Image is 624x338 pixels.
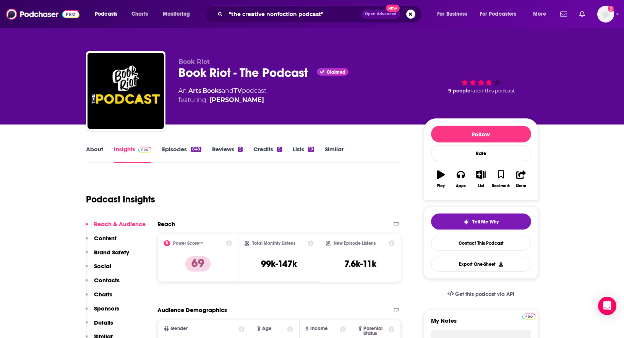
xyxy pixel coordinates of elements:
div: 9 peoplerated this podcast [424,58,538,105]
p: Content [94,234,117,242]
a: Books [203,87,222,94]
span: Logged in as BogaardsPR [597,6,614,23]
button: Reach & Audience [86,220,146,234]
span: Charts [131,9,148,19]
img: Book Riot - The Podcast [88,53,164,129]
img: User Profile [597,6,614,23]
p: Sponsors [94,305,119,312]
a: Lists19 [293,146,314,163]
a: Similar [325,146,344,163]
img: Podchaser - Follow, Share and Rate Podcasts [6,7,79,21]
img: tell me why sparkle [463,219,469,225]
button: Share [511,165,531,193]
button: Content [86,234,117,249]
button: Export One-Sheet [431,257,531,272]
a: TV [233,87,242,94]
span: More [533,9,546,19]
button: Sponsors [86,305,119,319]
span: Income [310,326,328,331]
p: 69 [185,256,211,272]
button: open menu [157,8,200,20]
h3: 99k-147k [261,258,297,270]
button: Charts [86,291,112,305]
a: Pro website [522,312,536,320]
button: Open AdvancedNew [361,10,400,19]
div: 848 [191,147,201,152]
p: Social [94,262,111,270]
button: Apps [451,165,471,193]
div: 19 [308,147,314,152]
div: Open Intercom Messenger [598,297,616,315]
div: Rate [431,146,531,161]
a: About [86,146,103,163]
button: Show profile menu [597,6,614,23]
span: Monitoring [163,9,190,19]
p: Charts [94,291,112,298]
span: New [386,5,400,12]
a: Episodes848 [162,146,201,163]
button: open menu [528,8,556,20]
button: open menu [89,8,127,20]
div: List [478,184,484,188]
h3: 7.6k-11k [344,258,376,270]
p: Reach & Audience [94,220,146,228]
button: List [471,165,491,193]
a: Arts [188,87,201,94]
span: and [222,87,233,94]
span: Get this podcast via API [455,291,514,298]
span: Book Riot [178,58,210,65]
img: Podchaser Pro [522,314,536,320]
button: Contacts [86,277,120,291]
span: , [201,87,203,94]
div: Apps [456,184,466,188]
label: My Notes [431,317,531,330]
button: Play [431,165,451,193]
h1: Podcast Insights [86,194,155,205]
a: Show notifications dropdown [576,8,588,21]
button: Follow [431,126,531,142]
h2: Power Score™ [173,241,203,246]
div: Bookmark [492,184,510,188]
span: rated this podcast [470,88,515,94]
button: Bookmark [491,165,511,193]
a: Reviews5 [212,146,243,163]
a: Contact This Podcast [431,236,531,251]
div: 5 [277,147,282,152]
svg: Add a profile image [608,6,614,12]
span: For Podcasters [480,9,517,19]
input: Search podcasts, credits, & more... [226,8,361,20]
div: Share [516,184,526,188]
button: open menu [475,8,528,20]
h2: Audience Demographics [157,306,227,314]
button: Brand Safety [86,249,129,263]
h2: Reach [157,220,175,228]
span: featuring [178,95,266,105]
a: Credits5 [253,146,282,163]
span: Claimed [327,70,345,74]
div: An podcast [178,86,266,105]
h2: New Episode Listens [334,241,376,246]
span: Tell Me Why [472,219,499,225]
a: Rebecca Schinsky [209,95,264,105]
div: Search podcasts, credits, & more... [212,5,429,23]
a: InsightsPodchaser Pro [114,146,152,163]
button: Details [86,319,113,333]
button: open menu [432,8,477,20]
span: Gender [170,326,188,331]
button: Social [86,262,111,277]
span: Podcasts [95,9,117,19]
p: Details [94,319,113,326]
div: 5 [238,147,243,152]
a: Show notifications dropdown [557,8,570,21]
a: Get this podcast via API [441,285,521,304]
span: For Business [437,9,467,19]
span: Age [262,326,272,331]
span: Open Advanced [365,12,397,16]
span: Parental Status [363,326,387,336]
p: Contacts [94,277,120,284]
div: Play [437,184,445,188]
span: 9 people [448,88,470,94]
a: Charts [126,8,152,20]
